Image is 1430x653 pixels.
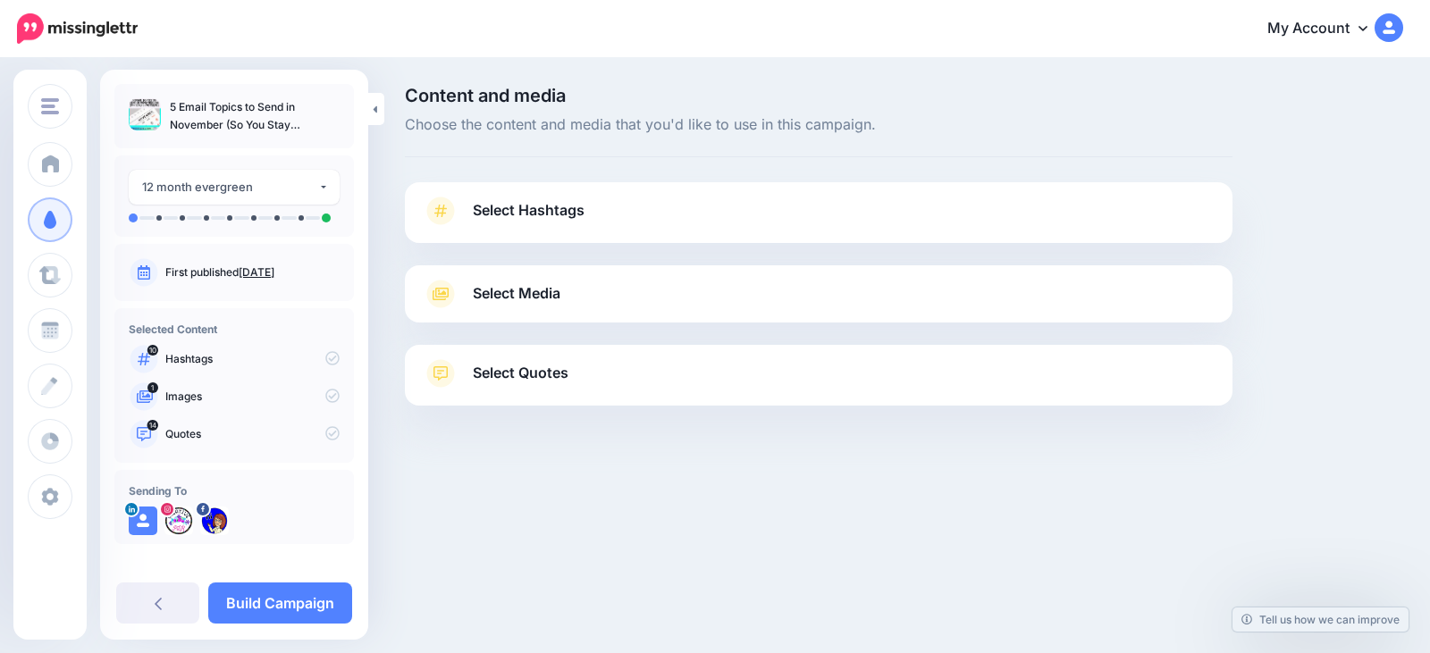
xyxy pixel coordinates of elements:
[129,322,340,336] h4: Selected Content
[165,264,340,280] p: First published
[129,170,340,205] button: 12 month evergreen
[165,426,340,442] p: Quotes
[170,98,340,134] p: 5 Email Topics to Send in November (So You Stay Consistent)
[164,506,193,535] img: 271399060_512266736676214_6932740084696221592_n-bsa113597.jpg
[165,389,340,405] p: Images
[147,382,158,393] span: 1
[239,265,274,279] a: [DATE]
[17,13,138,44] img: Missinglettr
[423,280,1215,308] a: Select Media
[473,281,560,306] span: Select Media
[129,98,161,130] img: 718719b311a9e24212f25eafd4c1a39c_thumb.jpg
[1249,7,1403,51] a: My Account
[129,506,157,535] img: user_default_image.png
[1232,607,1409,632] a: Tell us how we can improve
[473,361,568,385] span: Select Quotes
[200,506,229,535] img: 168342374_104798005050928_8151891079946304445_n-bsa116951.png
[423,359,1215,406] a: Select Quotes
[473,198,585,222] span: Select Hashtags
[405,113,1232,137] span: Choose the content and media that you'd like to use in this campaign.
[423,197,1215,243] a: Select Hashtags
[165,351,340,367] p: Hashtags
[142,177,318,197] div: 12 month evergreen
[147,345,158,356] span: 10
[147,420,159,431] span: 14
[405,87,1232,105] span: Content and media
[129,484,340,498] h4: Sending To
[41,98,59,114] img: menu.png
